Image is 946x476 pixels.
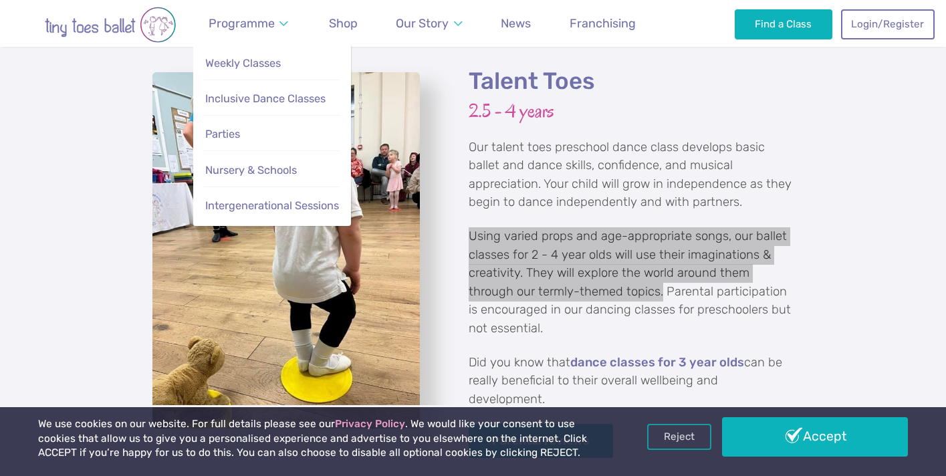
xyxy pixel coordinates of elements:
[205,164,297,176] span: Nursery & Schools
[469,354,794,409] p: Did you know that can be really beneficial to their overall wellbeing and development.
[469,227,794,338] p: Using varied props and age-appropriate songs, our ballet classes for 2 - 4 year olds will use the...
[209,16,275,30] span: Programme
[152,72,420,429] a: View full-size image
[205,92,326,105] span: Inclusive Dance Classes
[205,199,339,212] span: Intergenerational Sessions
[38,417,604,461] p: We use cookies on our website. For full details please see our . We would like your consent to us...
[647,424,711,449] a: Reject
[469,67,794,96] h2: Talent Toes
[570,356,744,370] a: dance classes for 3 year olds
[205,128,240,140] span: Parties
[323,9,364,39] a: Shop
[564,9,642,39] a: Franchising
[570,16,636,30] span: Franchising
[17,7,204,43] img: tiny toes ballet
[495,9,537,39] a: News
[841,9,935,39] a: Login/Register
[735,9,833,39] a: Find a Class
[329,16,358,30] span: Shop
[203,9,295,39] a: Programme
[204,50,340,78] a: Weekly Classes
[722,417,909,456] a: Accept
[469,99,794,124] h3: 2.5 - 4 years
[396,16,449,30] span: Our Story
[501,16,531,30] span: News
[204,121,340,148] a: Parties
[204,86,340,113] a: Inclusive Dance Classes
[335,418,405,430] a: Privacy Policy
[204,157,340,185] a: Nursery & Schools
[390,9,469,39] a: Our Story
[469,138,794,212] p: Our talent toes preschool dance class develops basic ballet and dance skills, confidence, and mus...
[205,57,281,70] span: Weekly Classes
[204,193,340,220] a: Intergenerational Sessions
